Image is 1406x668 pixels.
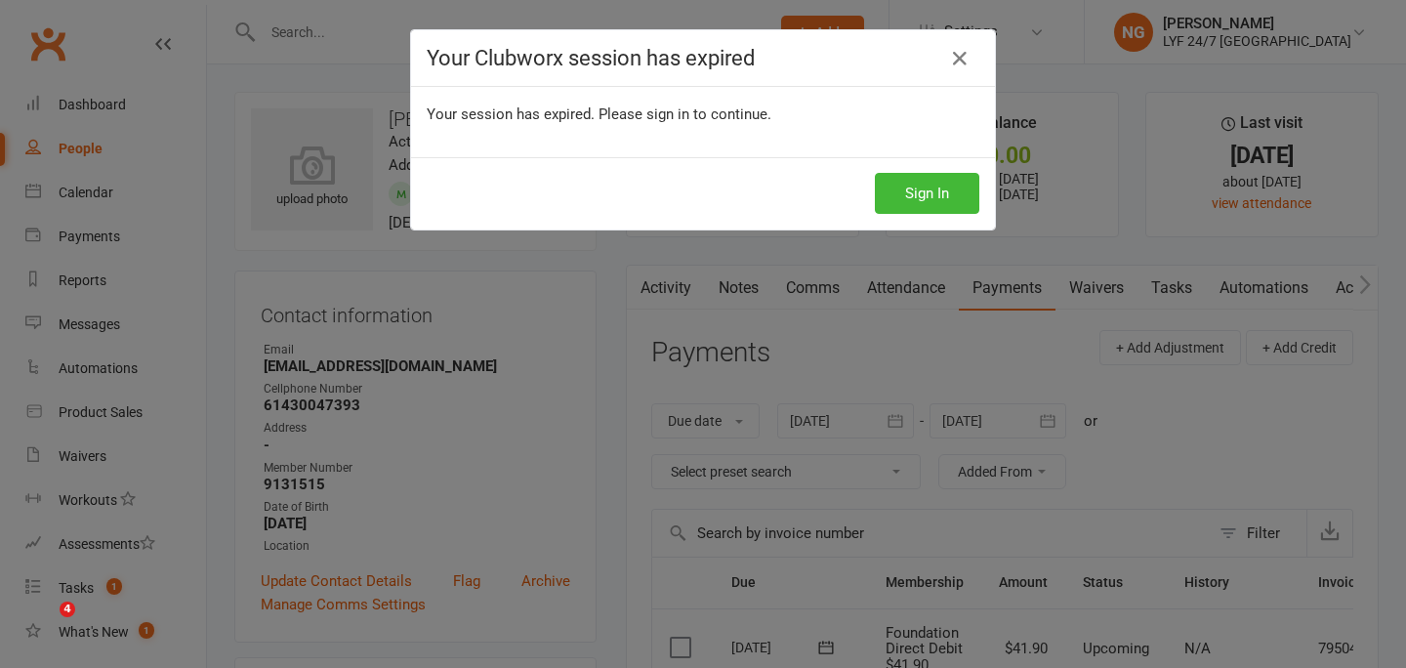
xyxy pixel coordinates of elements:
[427,46,979,70] h4: Your Clubworx session has expired
[60,602,75,617] span: 4
[427,105,771,123] span: Your session has expired. Please sign in to continue.
[944,43,975,74] a: Close
[875,173,979,214] button: Sign In
[20,602,66,648] iframe: Intercom live chat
